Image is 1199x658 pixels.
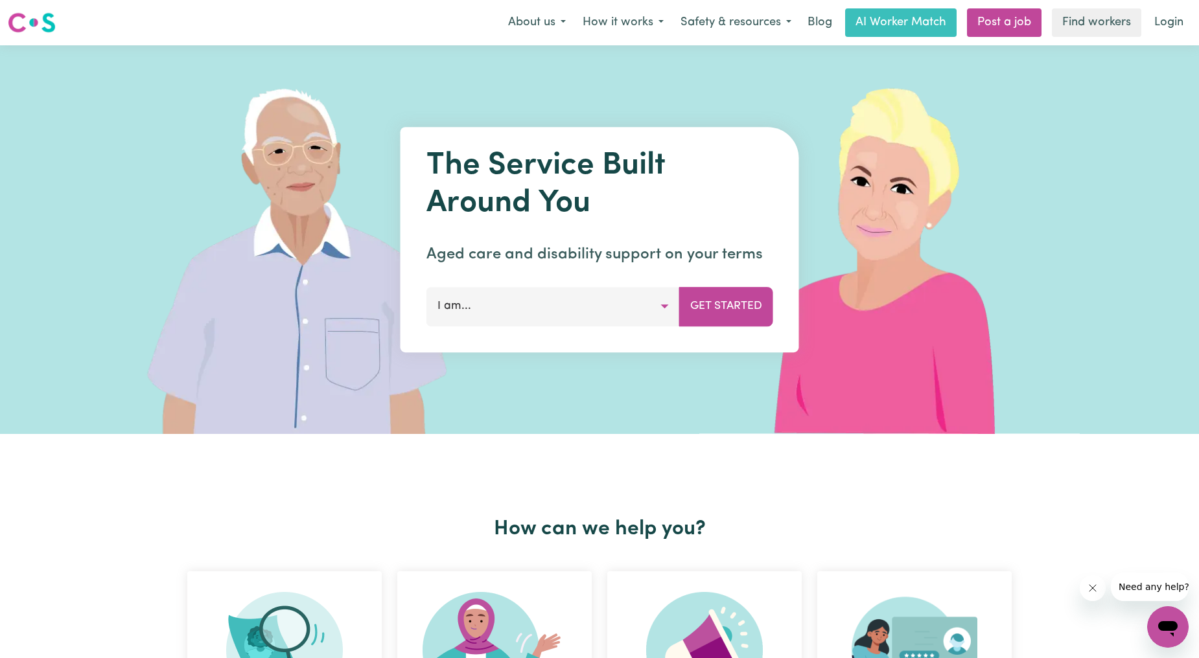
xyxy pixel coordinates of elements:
[967,8,1042,37] a: Post a job
[1147,8,1191,37] a: Login
[574,9,672,36] button: How it works
[8,9,78,19] span: Need any help?
[8,8,56,38] a: Careseekers logo
[426,287,680,326] button: I am...
[1052,8,1141,37] a: Find workers
[1111,573,1189,601] iframe: Message from company
[845,8,957,37] a: AI Worker Match
[1147,606,1189,648] iframe: Button to launch messaging window
[426,148,773,222] h1: The Service Built Around You
[679,287,773,326] button: Get Started
[800,8,840,37] a: Blog
[672,9,800,36] button: Safety & resources
[500,9,574,36] button: About us
[1080,575,1106,601] iframe: Close message
[426,243,773,266] p: Aged care and disability support on your terms
[180,517,1019,541] h2: How can we help you?
[8,11,56,34] img: Careseekers logo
